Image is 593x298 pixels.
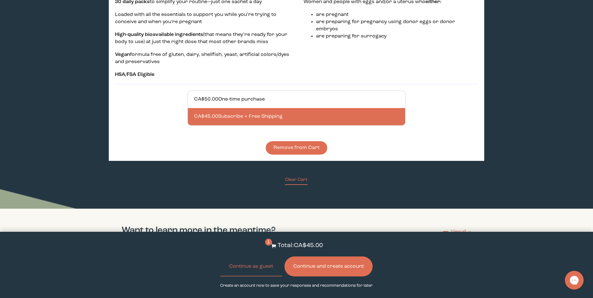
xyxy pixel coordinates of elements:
[278,241,323,250] p: Total: CA$45.00
[265,239,272,246] span: 1
[316,18,478,33] li: are preparing for pregnancy using donor eggs or donor embryos
[220,256,282,276] button: Continue as guest
[316,11,478,18] li: are pregnant
[220,283,373,289] p: Create an account now to save your responses and recommendations for later
[115,11,289,26] p: Loaded with all the essentials to support you while you’re trying to conceive and when you're pre...
[122,224,349,237] h2: Want to learn more in the meantime?
[285,176,308,185] button: Clear Cart
[115,72,154,77] strong: HSA/FSA Eligible
[562,269,587,292] iframe: Gorgias live chat messenger
[115,32,203,37] strong: High-quality bioavailable ingredients
[115,31,289,46] p: (that means they’re ready for your body to use) at just the right dose that most other brands miss
[284,256,373,276] button: Continue and create account
[316,33,478,40] li: are preparing for surrogacy
[115,52,130,57] strong: Vegan
[443,228,472,235] a: View all →
[266,141,327,155] button: Remove from Cart
[115,51,289,66] p: formula free of gluten, dairy, shellfish, yeast, artificial colors/dyes and preservatives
